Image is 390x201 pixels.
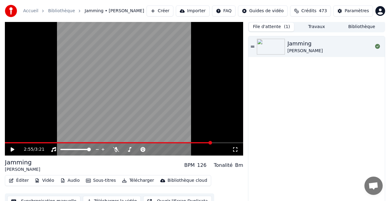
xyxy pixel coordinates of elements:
span: Crédits [301,8,316,14]
div: Bm [235,162,243,169]
div: [PERSON_NAME] [5,167,40,173]
div: Jamming [5,158,40,167]
button: Sous-titres [83,176,119,185]
div: Ouvrir le chat [364,177,383,195]
div: Tonalité [214,162,233,169]
a: Bibliothèque [48,8,75,14]
span: ( 1 ) [284,24,290,30]
img: youka [5,5,17,17]
button: Créer [147,5,173,16]
nav: breadcrumb [23,8,144,14]
button: Audio [58,176,82,185]
button: Éditer [6,176,31,185]
button: Vidéo [32,176,56,185]
button: Télécharger [119,176,156,185]
a: Accueil [23,8,38,14]
button: Bibliothèque [339,23,384,31]
span: 2:55 [24,146,33,153]
span: 3:21 [35,146,44,153]
div: Bibliothèque cloud [168,178,207,184]
button: Paramètres [333,5,373,16]
div: Jamming [287,39,323,48]
span: 473 [319,8,327,14]
div: BPM [184,162,195,169]
button: Travaux [294,23,339,31]
button: Crédits473 [290,5,331,16]
div: [PERSON_NAME] [287,48,323,54]
span: Jamming • [PERSON_NAME] [85,8,144,14]
div: 126 [197,162,207,169]
button: FAQ [212,5,236,16]
div: Paramètres [345,8,369,14]
div: / [24,146,38,153]
button: Guides de vidéo [238,5,288,16]
button: File d'attente [249,23,294,31]
button: Importer [176,5,210,16]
